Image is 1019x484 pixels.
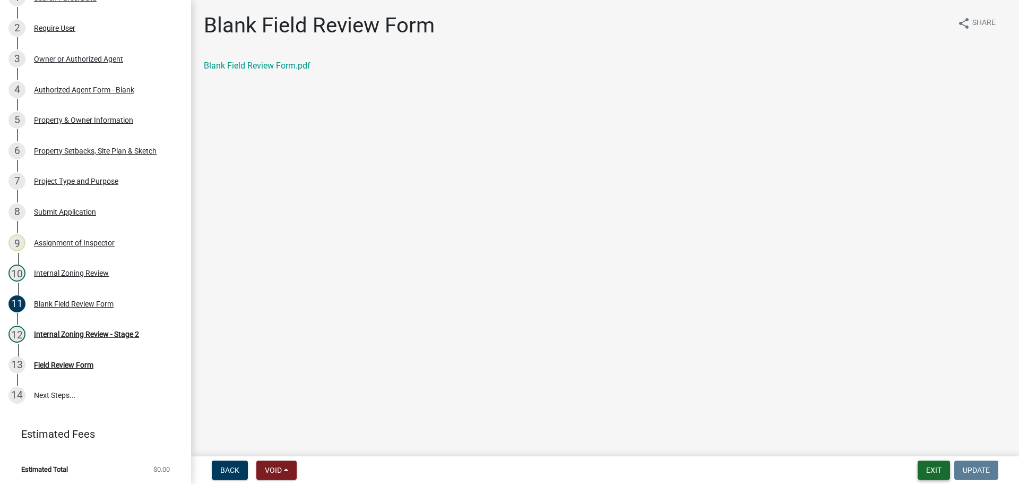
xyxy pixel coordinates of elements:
[34,330,139,338] div: Internal Zoning Review - Stage 2
[954,461,998,480] button: Update
[212,461,248,480] button: Back
[34,116,133,124] div: Property & Owner Information
[256,461,297,480] button: Void
[265,466,282,474] span: Void
[153,466,170,473] span: $0.00
[204,61,310,71] a: Blank Field Review Form.pdf
[8,81,25,98] div: 4
[8,234,25,251] div: 9
[8,20,25,37] div: 2
[34,208,96,216] div: Submit Application
[8,326,25,343] div: 12
[34,269,109,277] div: Internal Zoning Review
[972,17,996,30] span: Share
[34,24,75,32] div: Require User
[8,112,25,129] div: 5
[8,265,25,282] div: 10
[8,203,25,220] div: 8
[8,423,174,445] a: Estimated Fees
[8,387,25,404] div: 14
[957,17,970,30] i: share
[8,142,25,159] div: 6
[34,147,157,155] div: Property Setbacks, Site Plan & Sketch
[21,466,68,473] span: Estimated Total
[918,461,950,480] button: Exit
[34,86,134,94] div: Authorized Agent Form - Blank
[8,50,25,67] div: 3
[8,356,25,373] div: 13
[220,466,239,474] span: Back
[34,55,123,63] div: Owner or Authorized Agent
[8,173,25,190] div: 7
[34,361,93,369] div: Field Review Form
[963,466,990,474] span: Update
[34,300,114,308] div: Blank Field Review Form
[34,239,115,247] div: Assignment of Inspector
[949,13,1004,33] button: shareShare
[8,295,25,312] div: 11
[204,13,435,38] h1: Blank Field Review Form
[34,177,118,185] div: Project Type and Purpose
